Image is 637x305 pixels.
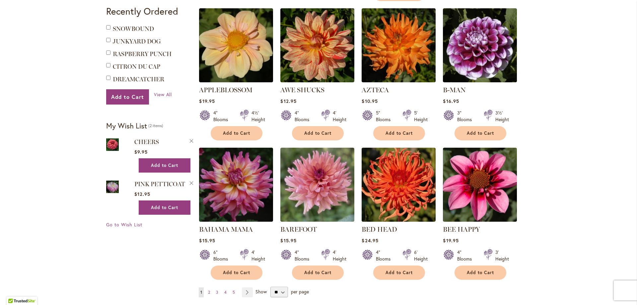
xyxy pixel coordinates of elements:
[362,98,378,104] span: $10.95
[362,225,397,233] a: BED HEAD
[457,110,476,123] div: 3" Blooms
[333,249,346,262] div: 4' Height
[223,270,250,275] span: Add to Cart
[362,86,389,94] a: AZTECA
[386,270,413,275] span: Add to Cart
[443,148,517,222] img: BEE HAPPY
[362,148,436,222] img: BED HEAD
[106,121,147,130] strong: My Wish List
[333,110,346,123] div: 4' Height
[154,91,172,98] a: View All
[106,179,119,194] img: Pink Petticoat
[362,217,436,223] a: BED HEAD
[139,200,190,215] button: Add to Cart
[213,249,232,262] div: 6" Blooms
[134,191,150,197] span: $12.95
[106,179,119,195] a: Pink Petticoat
[280,148,354,222] img: BAREFOOT
[443,8,517,82] img: B-MAN
[106,5,178,17] strong: Recently Ordered
[386,130,413,136] span: Add to Cart
[251,249,265,262] div: 4' Height
[216,290,218,295] span: 3
[233,290,235,295] span: 5
[251,110,265,123] div: 4½' Height
[199,148,273,222] img: Bahama Mama
[362,8,436,82] img: AZTECA
[151,163,178,168] span: Add to Cart
[148,123,163,128] span: 2 items
[455,126,506,140] button: Add to Cart
[206,287,212,297] a: 2
[443,77,517,84] a: B-MAN
[231,287,237,297] a: 5
[280,8,354,82] img: AWE SHUCKS
[139,158,190,173] button: Add to Cart
[373,266,425,280] button: Add to Cart
[113,76,164,83] a: DREAMCATCHER
[223,287,228,297] a: 4
[208,290,210,295] span: 2
[199,86,252,94] a: APPLEBLOSSOM
[211,126,262,140] button: Add to Cart
[362,77,436,84] a: AZTECA
[199,217,273,223] a: Bahama Mama
[106,137,119,153] a: CHEERS
[5,281,24,300] iframe: Launch Accessibility Center
[376,249,394,262] div: 4" Blooms
[200,290,202,295] span: 1
[295,249,313,262] div: 4" Blooms
[457,249,476,262] div: 4" Blooms
[280,225,317,233] a: BAREFOOT
[134,138,159,146] a: CHEERS
[495,249,509,262] div: 3' Height
[223,130,250,136] span: Add to Cart
[280,237,296,244] span: $15.95
[199,98,215,104] span: $19.95
[106,137,119,152] img: CHEERS
[113,38,161,45] a: JUNKYARD DOG
[304,270,331,275] span: Add to Cart
[280,98,296,104] span: $12.95
[495,110,509,123] div: 3½' Height
[106,221,142,228] a: Go to Wish List
[292,126,344,140] button: Add to Cart
[467,270,494,275] span: Add to Cart
[255,288,267,295] span: Show
[455,266,506,280] button: Add to Cart
[376,110,394,123] div: 5" Blooms
[134,181,185,188] a: PINK PETTICOAT
[292,266,344,280] button: Add to Cart
[113,50,172,58] a: RASPBERRY PUNCH
[213,110,232,123] div: 4" Blooms
[280,77,354,84] a: AWE SHUCKS
[443,237,459,244] span: $19.95
[291,288,309,295] span: per page
[280,217,354,223] a: BAREFOOT
[224,290,227,295] span: 4
[113,25,154,33] a: SNOWBOUND
[467,130,494,136] span: Add to Cart
[295,110,313,123] div: 4" Blooms
[414,249,428,262] div: 6' Height
[443,98,459,104] span: $16.95
[362,237,378,244] span: $24.95
[304,130,331,136] span: Add to Cart
[199,77,273,84] a: APPLEBLOSSOM
[443,225,480,233] a: BEE HAPPY
[280,86,324,94] a: AWE SHUCKS
[113,63,160,70] a: CITRON DU CAP
[106,89,149,105] button: Add to Cart
[111,93,144,100] span: Add to Cart
[199,8,273,82] img: APPLEBLOSSOM
[134,149,148,155] span: $9.95
[443,217,517,223] a: BEE HAPPY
